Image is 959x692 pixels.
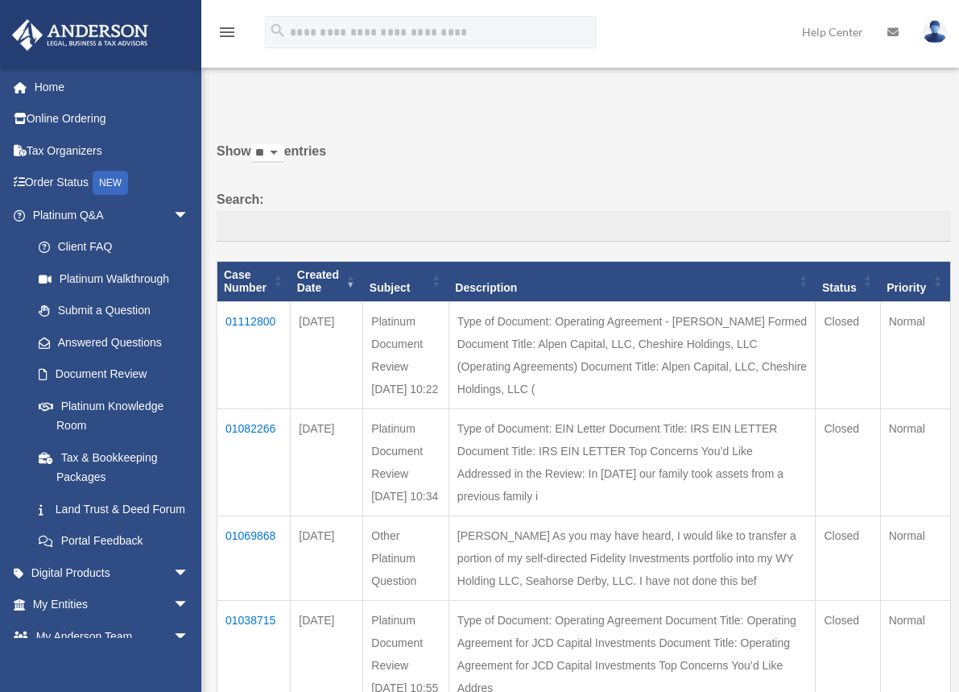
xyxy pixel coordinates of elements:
label: Search: [217,189,951,242]
th: Created Date: activate to sort column ascending [291,261,363,302]
a: Tax & Bookkeeping Packages [23,441,205,493]
a: Tax Organizers [11,135,213,167]
th: Subject: activate to sort column ascending [363,261,449,302]
td: 01069868 [217,516,291,601]
td: Type of Document: Operating Agreement - [PERSON_NAME] Formed Document Title: Alpen Capital, LLC, ... [448,302,816,409]
a: Online Ordering [11,103,213,135]
a: Document Review [23,358,205,391]
td: Closed [816,516,880,601]
td: 01082266 [217,409,291,516]
i: menu [217,23,237,42]
a: Home [11,71,213,103]
select: Showentries [251,144,284,163]
td: [DATE] [291,302,363,409]
a: My Anderson Teamarrow_drop_down [11,620,213,653]
a: menu [217,28,237,42]
a: Portal Feedback [23,525,205,557]
span: arrow_drop_down [173,199,205,232]
a: Platinum Q&Aarrow_drop_down [11,199,205,231]
td: Closed [816,302,880,409]
td: Normal [880,409,950,516]
td: Closed [816,409,880,516]
a: Platinum Knowledge Room [23,390,205,441]
td: Normal [880,302,950,409]
td: Platinum Document Review [DATE] 10:34 [363,409,449,516]
div: NEW [93,171,128,195]
td: [PERSON_NAME] As you may have heard, I would like to transfer a portion of my self-directed Fidel... [448,516,816,601]
td: 01112800 [217,302,291,409]
td: Platinum Document Review [DATE] 10:22 [363,302,449,409]
a: Order StatusNEW [11,167,213,200]
td: Other Platinum Question [363,516,449,601]
td: Normal [880,516,950,601]
label: Show entries [217,140,951,179]
th: Priority: activate to sort column ascending [880,261,950,302]
td: [DATE] [291,516,363,601]
a: Client FAQ [23,231,205,263]
a: My Entitiesarrow_drop_down [11,589,213,621]
input: Search: [217,211,951,242]
th: Description: activate to sort column ascending [448,261,816,302]
i: search [269,22,287,39]
span: arrow_drop_down [173,589,205,622]
a: Digital Productsarrow_drop_down [11,557,213,589]
th: Case Number: activate to sort column ascending [217,261,291,302]
span: arrow_drop_down [173,620,205,653]
td: [DATE] [291,409,363,516]
th: Status: activate to sort column ascending [816,261,880,302]
span: arrow_drop_down [173,557,205,590]
a: Platinum Walkthrough [23,263,205,295]
img: Anderson Advisors Platinum Portal [7,19,153,51]
td: Type of Document: EIN Letter Document Title: IRS EIN LETTER Document Title: IRS EIN LETTER Top Co... [448,409,816,516]
a: Answered Questions [23,326,197,358]
a: Land Trust & Deed Forum [23,493,205,525]
img: User Pic [923,20,947,44]
a: Submit a Question [23,295,205,327]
